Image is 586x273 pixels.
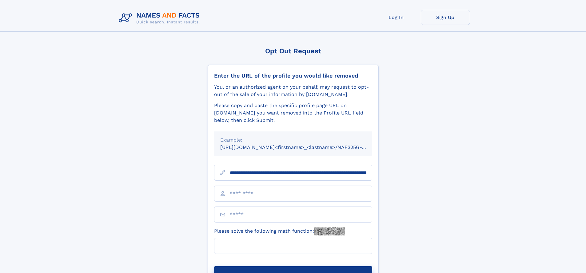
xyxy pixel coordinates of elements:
[116,10,205,26] img: Logo Names and Facts
[421,10,470,25] a: Sign Up
[220,144,384,150] small: [URL][DOMAIN_NAME]<firstname>_<lastname>/NAF325G-xxxxxxxx
[214,102,372,124] div: Please copy and paste the specific profile page URL on [DOMAIN_NAME] you want removed into the Pr...
[220,136,366,144] div: Example:
[214,227,345,235] label: Please solve the following math function:
[214,72,372,79] div: Enter the URL of the profile you would like removed
[214,83,372,98] div: You, or an authorized agent on your behalf, may request to opt-out of the sale of your informatio...
[372,10,421,25] a: Log In
[208,47,379,55] div: Opt Out Request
